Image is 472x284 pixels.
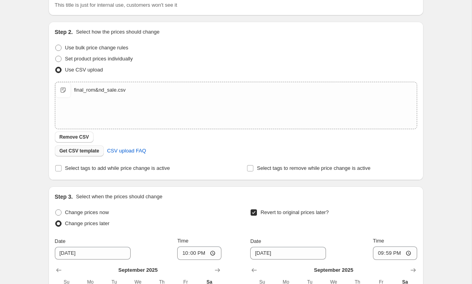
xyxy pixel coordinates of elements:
[76,28,159,36] p: Select how the prices should change
[177,238,188,244] span: Time
[65,67,103,73] span: Use CSV upload
[250,238,261,244] span: Date
[55,132,94,143] button: Remove CSV
[76,193,162,201] p: Select when the prices should change
[55,193,73,201] h2: Step 3.
[177,246,221,260] input: 12:00
[260,209,329,215] span: Revert to original prices later?
[55,247,131,260] input: 9/6/2025
[55,28,73,36] h2: Step 2.
[65,220,110,226] span: Change prices later
[212,265,223,276] button: Show next month, October 2025
[257,165,371,171] span: Select tags to remove while price change is active
[60,148,99,154] span: Get CSV template
[65,165,170,171] span: Select tags to add while price change is active
[74,86,126,94] div: final_rom&nd_sale.csv
[65,209,109,215] span: Change prices now
[250,247,326,260] input: 9/6/2025
[102,145,151,157] a: CSV upload FAQ
[53,265,64,276] button: Show previous month, August 2025
[55,238,66,244] span: Date
[373,238,384,244] span: Time
[249,265,260,276] button: Show previous month, August 2025
[65,45,128,51] span: Use bulk price change rules
[55,2,177,8] span: This title is just for internal use, customers won't see it
[65,56,133,62] span: Set product prices individually
[55,145,104,156] button: Get CSV template
[373,246,417,260] input: 12:00
[408,265,419,276] button: Show next month, October 2025
[60,134,89,140] span: Remove CSV
[107,147,146,155] span: CSV upload FAQ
